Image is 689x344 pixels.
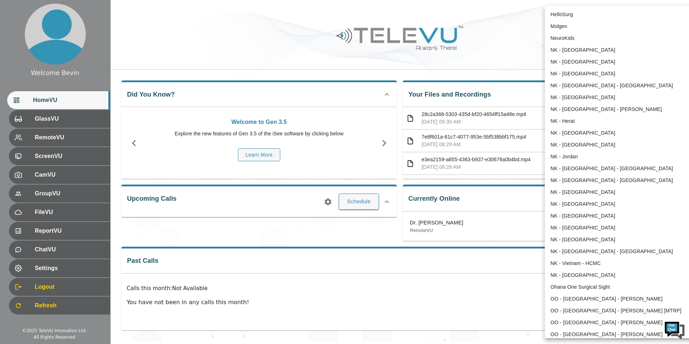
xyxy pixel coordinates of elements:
textarea: Type your message and hit 'Enter' [4,196,137,221]
img: d_736959983_company_1615157101543_736959983 [12,33,30,51]
div: Chat with us now [37,38,121,47]
div: Minimize live chat window [118,4,135,21]
span: We're online! [42,90,99,163]
img: Chat Widget [664,319,685,340]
